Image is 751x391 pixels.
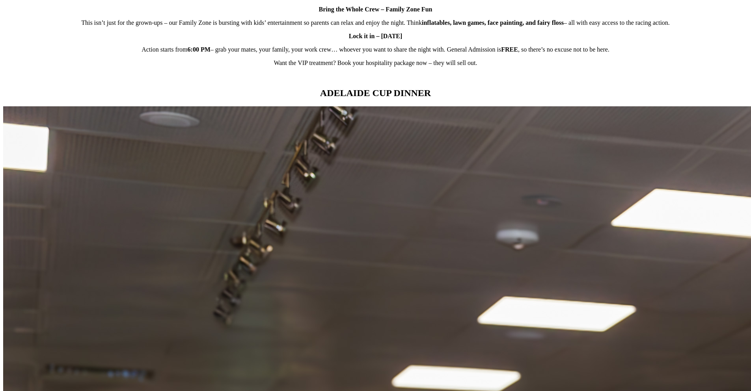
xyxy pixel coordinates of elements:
[188,46,191,53] strong: 6
[191,46,211,53] strong: :00 PM
[3,88,748,98] h2: ADELAIDE CUP DINNER
[422,19,564,26] strong: inflatables, lawn games, face painting, and fairy floss
[349,33,403,39] strong: Lock it in – [DATE]
[319,6,432,13] strong: Bring the Whole Crew – Family Zone Fun
[3,59,748,67] p: Want the VIP treatment? Book your hospitality package now – they will sell out.
[501,46,518,53] strong: FREE
[3,19,748,26] p: This isn’t just for the grown-ups – our Family Zone is bursting with kids’ entertainment so paren...
[3,46,748,53] p: Action starts from – grab your mates, your family, your work crew… whoever you want to share the ...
